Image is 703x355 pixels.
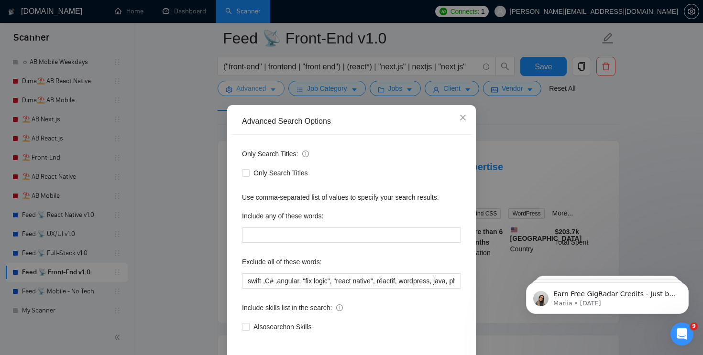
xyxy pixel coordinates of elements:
[450,105,476,131] button: Close
[242,149,309,159] span: Only Search Titles:
[512,262,703,329] iframe: Intercom notifications message
[242,116,461,127] div: Advanced Search Options
[670,323,693,345] iframe: Intercom live chat
[459,114,467,121] span: close
[242,208,323,224] label: Include any of these words:
[302,151,309,157] span: info-circle
[242,192,461,203] div: Use comma-separated list of values to specify your search results.
[250,168,312,178] span: Only Search Titles
[690,323,698,330] span: 9
[242,302,343,313] span: Include skills list in the search:
[336,304,343,311] span: info-circle
[242,254,322,269] label: Exclude all of these words:
[250,322,315,332] span: Also search on Skills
